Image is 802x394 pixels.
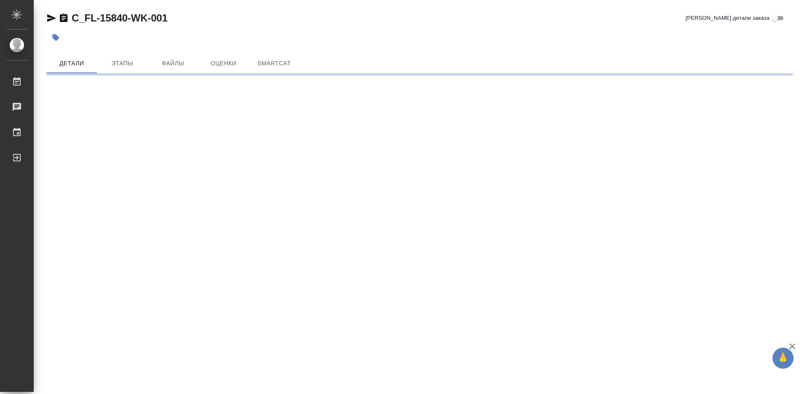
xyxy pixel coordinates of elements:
[203,58,244,69] span: Оценки
[772,348,794,369] button: 🙏
[51,58,92,69] span: Детали
[59,13,69,23] button: Скопировать ссылку
[776,349,790,367] span: 🙏
[46,28,65,47] button: Добавить тэг
[102,58,143,69] span: Этапы
[254,58,294,69] span: SmartCat
[72,12,167,24] a: C_FL-15840-WK-001
[153,58,193,69] span: Файлы
[686,14,770,22] span: [PERSON_NAME] детали заказа
[46,13,57,23] button: Скопировать ссылку для ЯМессенджера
